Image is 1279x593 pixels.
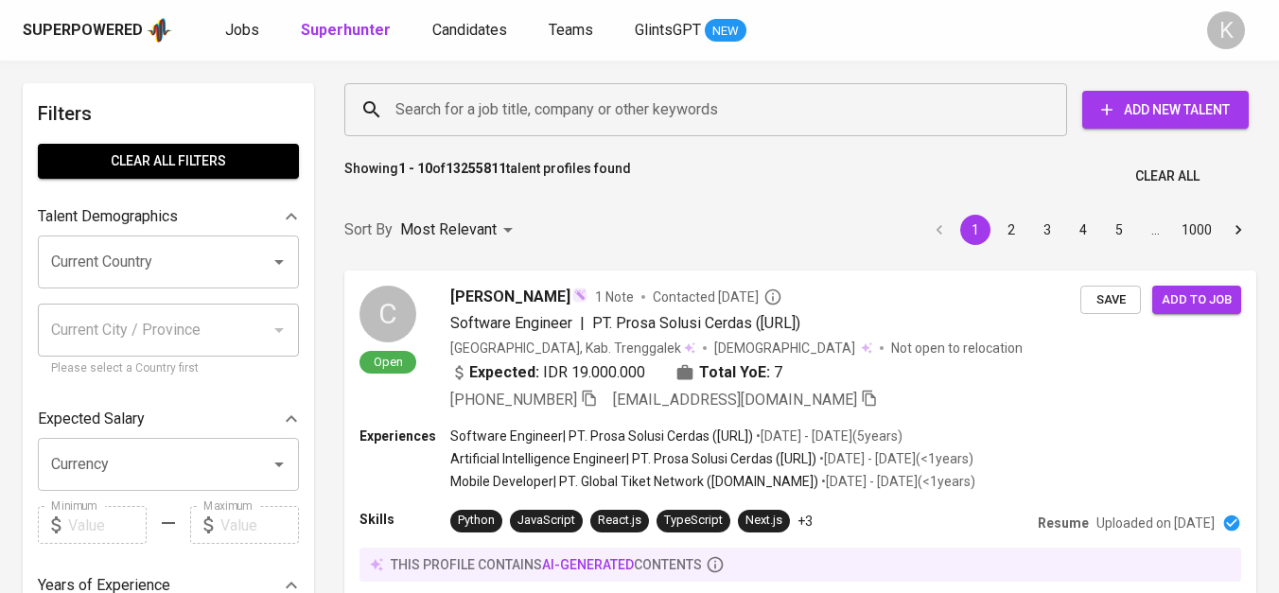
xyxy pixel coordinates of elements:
[450,449,816,468] p: Artificial Intelligence Engineer | PT. Prosa Solusi Cerdas ([URL])
[818,472,975,491] p: • [DATE] - [DATE] ( <1 years )
[51,359,286,378] p: Please select a Country first
[450,286,570,308] span: [PERSON_NAME]
[549,19,597,43] a: Teams
[266,451,292,478] button: Open
[400,218,497,241] p: Most Relevant
[38,400,299,438] div: Expected Salary
[1082,91,1249,129] button: Add New Talent
[1135,165,1200,188] span: Clear All
[1068,215,1098,245] button: Go to page 4
[714,339,858,358] span: [DEMOGRAPHIC_DATA]
[1096,514,1215,532] p: Uploaded on [DATE]
[359,510,450,529] p: Skills
[745,512,782,530] div: Next.js
[580,312,585,335] span: |
[53,149,284,173] span: Clear All filters
[699,361,770,384] b: Total YoE:
[996,215,1026,245] button: Go to page 2
[38,205,178,228] p: Talent Demographics
[38,198,299,235] div: Talent Demographics
[23,16,172,44] a: Superpoweredapp logo
[450,427,753,445] p: Software Engineer | PT. Prosa Solusi Cerdas ([URL])
[301,19,394,43] a: Superhunter
[301,21,391,39] b: Superhunter
[432,19,511,43] a: Candidates
[595,288,634,306] span: 1 Note
[225,19,263,43] a: Jobs
[891,339,1023,358] p: Not open to relocation
[598,512,641,530] div: React.js
[1090,289,1131,311] span: Save
[592,314,800,332] span: PT. Prosa Solusi Cerdas ([URL])
[450,314,572,332] span: Software Engineer
[549,21,593,39] span: Teams
[1038,514,1089,532] p: Resume
[1207,11,1245,49] div: K
[653,288,782,306] span: Contacted [DATE]
[635,21,701,39] span: GlintsGPT
[366,354,411,370] span: Open
[225,21,259,39] span: Jobs
[753,427,902,445] p: • [DATE] - [DATE] ( 5 years )
[763,288,782,306] svg: By Batam recruiter
[446,161,506,176] b: 13255811
[391,555,702,574] p: this profile contains contents
[1097,98,1234,122] span: Add New Talent
[359,427,450,445] p: Experiences
[797,512,813,531] p: +3
[400,213,519,248] div: Most Relevant
[68,506,147,544] input: Value
[432,21,507,39] span: Candidates
[1128,159,1207,194] button: Clear All
[359,286,416,342] div: C
[220,506,299,544] input: Value
[450,339,695,358] div: [GEOGRAPHIC_DATA], Kab. Trenggalek
[147,16,172,44] img: app logo
[664,512,723,530] div: TypeScript
[1176,215,1218,245] button: Go to page 1000
[921,215,1256,245] nav: pagination navigation
[344,218,393,241] p: Sort By
[1223,215,1253,245] button: Go to next page
[450,361,645,384] div: IDR 19.000.000
[450,391,577,409] span: [PHONE_NUMBER]
[517,512,575,530] div: JavaScript
[613,391,857,409] span: [EMAIL_ADDRESS][DOMAIN_NAME]
[344,159,631,194] p: Showing of talent profiles found
[1104,215,1134,245] button: Go to page 5
[38,408,145,430] p: Expected Salary
[705,22,746,41] span: NEW
[1162,289,1232,311] span: Add to job
[469,361,539,384] b: Expected:
[774,361,782,384] span: 7
[266,249,292,275] button: Open
[960,215,990,245] button: page 1
[1080,286,1141,315] button: Save
[542,557,634,572] span: AI-generated
[398,161,432,176] b: 1 - 10
[635,19,746,43] a: GlintsGPT NEW
[38,144,299,179] button: Clear All filters
[816,449,973,468] p: • [DATE] - [DATE] ( <1 years )
[572,288,587,303] img: magic_wand.svg
[458,512,495,530] div: Python
[1140,220,1170,239] div: …
[1152,286,1241,315] button: Add to job
[38,98,299,129] h6: Filters
[23,20,143,42] div: Superpowered
[1032,215,1062,245] button: Go to page 3
[450,472,818,491] p: Mobile Developer | PT. Global Tiket Network ([DOMAIN_NAME])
